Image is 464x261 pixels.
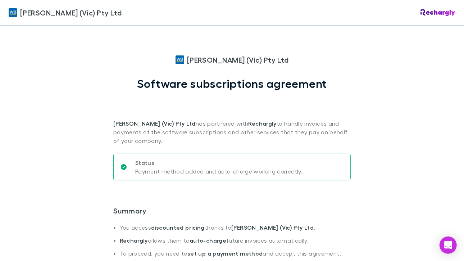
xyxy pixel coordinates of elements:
[440,237,457,254] div: Open Intercom Messenger
[113,120,196,127] strong: [PERSON_NAME] (Vic) Pty Ltd
[113,206,351,218] h3: Summary
[187,54,288,65] span: [PERSON_NAME] (Vic) Pty Ltd
[249,120,277,127] strong: Rechargly
[113,90,351,145] p: has partnered with to handle invoices and payments of the software subscriptions and other servic...
[120,224,351,237] li: You access thanks to .
[9,8,17,17] img: William Buck (Vic) Pty Ltd's Logo
[151,224,205,231] strong: discounted pricing
[231,224,314,231] strong: [PERSON_NAME] (Vic) Pty Ltd
[135,167,302,176] p: Payment method added and auto-charge working correctly.
[20,7,122,18] span: [PERSON_NAME] (Vic) Pty Ltd
[120,237,148,244] strong: Rechargly
[120,237,351,250] li: allows them to future invoices automatically.
[135,158,302,167] p: Status
[420,9,455,16] img: Rechargly Logo
[187,250,263,257] strong: set up a payment method
[190,237,226,244] strong: auto-charge
[137,77,327,90] h1: Software subscriptions agreement
[176,55,184,64] img: William Buck (Vic) Pty Ltd's Logo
